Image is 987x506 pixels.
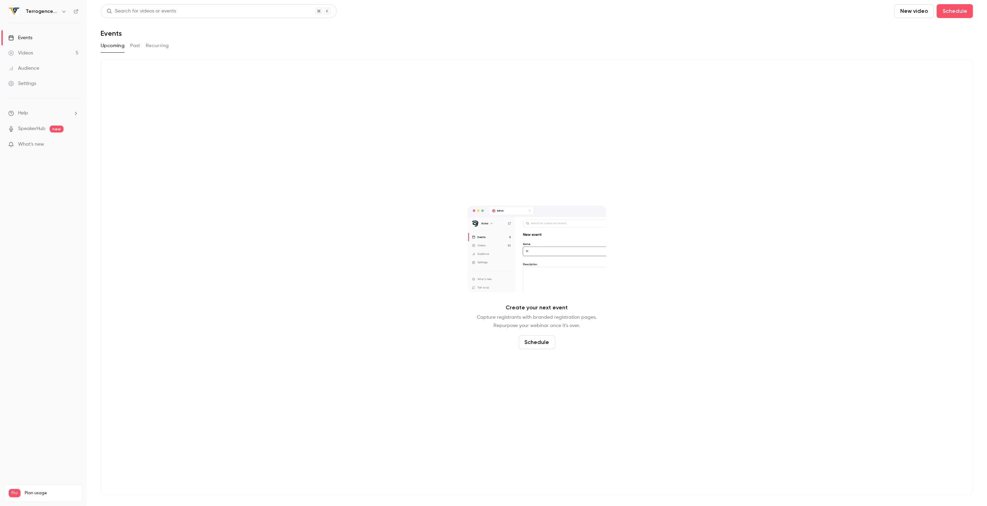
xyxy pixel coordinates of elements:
span: What's new [18,141,44,148]
button: Past [130,40,140,51]
button: New video [894,4,934,18]
a: SpeakerHub [18,125,45,132]
p: Capture registrants with branded registration pages. Repurpose your webinar once it's over. [477,313,597,330]
div: Settings [8,80,36,87]
div: Videos [8,50,33,57]
p: / 90 [68,497,78,504]
iframe: Noticeable Trigger [70,141,78,148]
li: help-dropdown-opener [8,110,78,117]
button: Schedule [937,4,973,18]
span: new [50,126,64,132]
h1: Events [101,29,122,37]
span: 5 [68,498,70,503]
h6: Terrogence Global [26,8,58,15]
p: Videos [9,497,22,504]
img: Terrogence Global [9,6,20,17]
div: Audience [8,65,39,72]
button: Upcoming [101,40,125,51]
p: Create your next event [506,303,568,312]
div: Search for videos or events [107,8,176,15]
div: Events [8,34,32,41]
button: Schedule [519,335,555,349]
span: Pro [9,489,20,497]
span: Plan usage [25,490,78,496]
button: Recurring [146,40,169,51]
span: Help [18,110,28,117]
